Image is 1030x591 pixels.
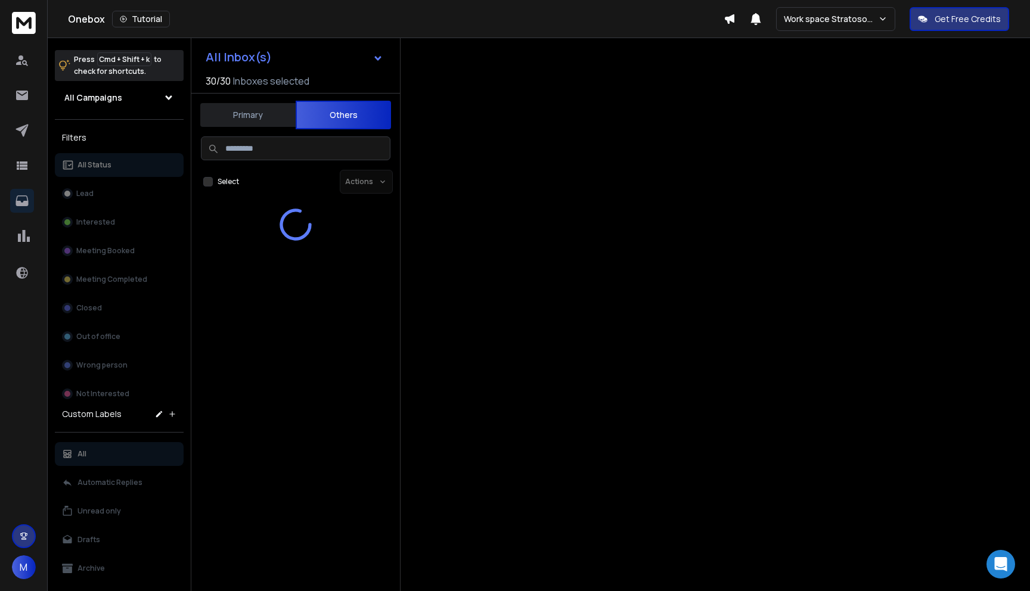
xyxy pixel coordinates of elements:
h3: Custom Labels [62,408,122,420]
p: Get Free Credits [935,13,1001,25]
button: Tutorial [112,11,170,27]
button: M [12,555,36,579]
h3: Filters [55,129,184,146]
h3: Inboxes selected [233,74,309,88]
h1: All Campaigns [64,92,122,104]
div: Open Intercom Messenger [986,550,1015,578]
h1: All Inbox(s) [206,51,272,63]
button: Get Free Credits [910,7,1009,31]
label: Select [218,177,239,186]
button: Others [296,101,391,129]
button: All Inbox(s) [196,45,393,69]
div: Onebox [68,11,724,27]
button: Primary [200,102,296,128]
span: Cmd + Shift + k [97,52,151,66]
p: Press to check for shortcuts. [74,54,162,77]
span: 30 / 30 [206,74,231,88]
p: Work space Stratosoftware [784,13,878,25]
button: All Campaigns [55,86,184,110]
